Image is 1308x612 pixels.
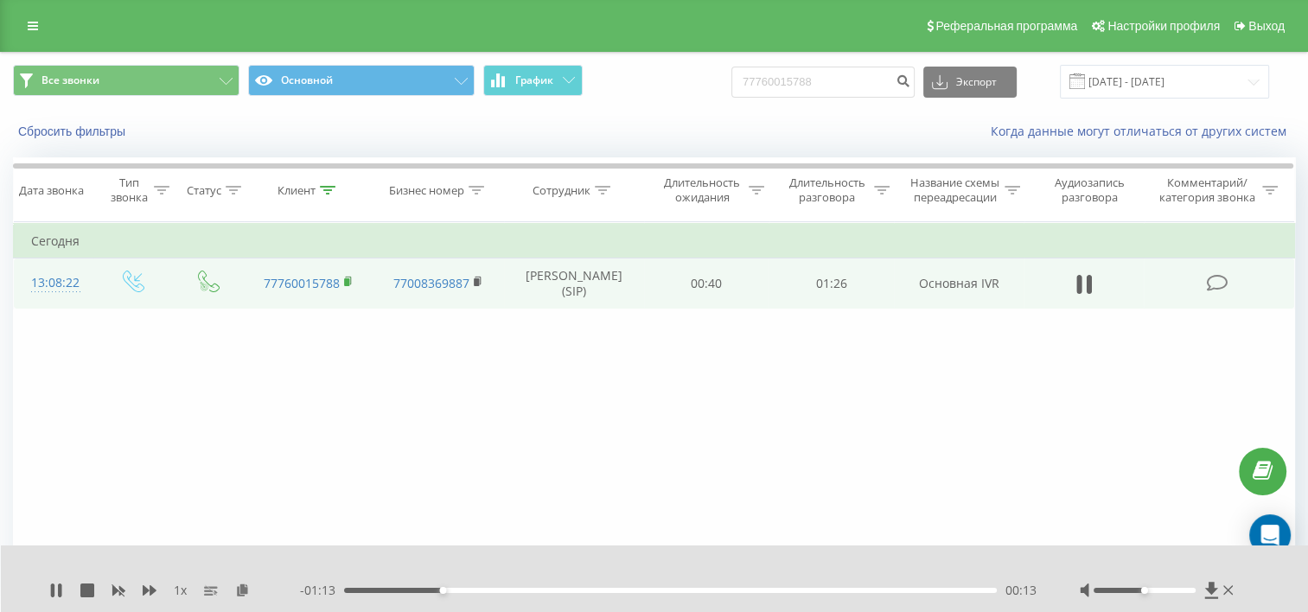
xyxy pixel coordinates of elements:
span: Реферальная программа [935,19,1077,33]
div: Бизнес номер [389,183,464,198]
input: Поиск по номеру [731,67,915,98]
td: 01:26 [769,258,894,309]
div: Статус [187,183,221,198]
div: Сотрудник [533,183,590,198]
span: Настройки профиля [1107,19,1220,33]
div: Название схемы переадресации [909,175,1000,205]
a: Когда данные могут отличаться от других систем [991,123,1295,139]
span: График [515,74,553,86]
div: 13:08:22 [31,266,76,300]
a: 77008369887 [393,275,469,291]
span: - 01:13 [300,582,344,599]
div: Open Intercom Messenger [1249,514,1291,556]
div: Комментарий/категория звонка [1157,175,1258,205]
td: Сегодня [14,224,1295,258]
span: Все звонки [41,73,99,87]
button: Основной [248,65,475,96]
div: Accessibility label [1141,587,1148,594]
div: Длительность ожидания [660,175,745,205]
div: Тип звонка [109,175,150,205]
a: 77760015788 [264,275,340,291]
div: Аудиозапись разговора [1040,175,1140,205]
td: [PERSON_NAME] (SIP) [504,258,644,309]
td: 00:40 [644,258,769,309]
td: Основная IVR [894,258,1024,309]
div: Accessibility label [439,587,446,594]
button: Сбросить фильтры [13,124,134,139]
span: 00:13 [1005,582,1037,599]
div: Дата звонка [19,183,84,198]
span: Выход [1248,19,1285,33]
button: Все звонки [13,65,239,96]
span: 1 x [174,582,187,599]
div: Длительность разговора [784,175,870,205]
button: Экспорт [923,67,1017,98]
div: Клиент [278,183,316,198]
button: График [483,65,583,96]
